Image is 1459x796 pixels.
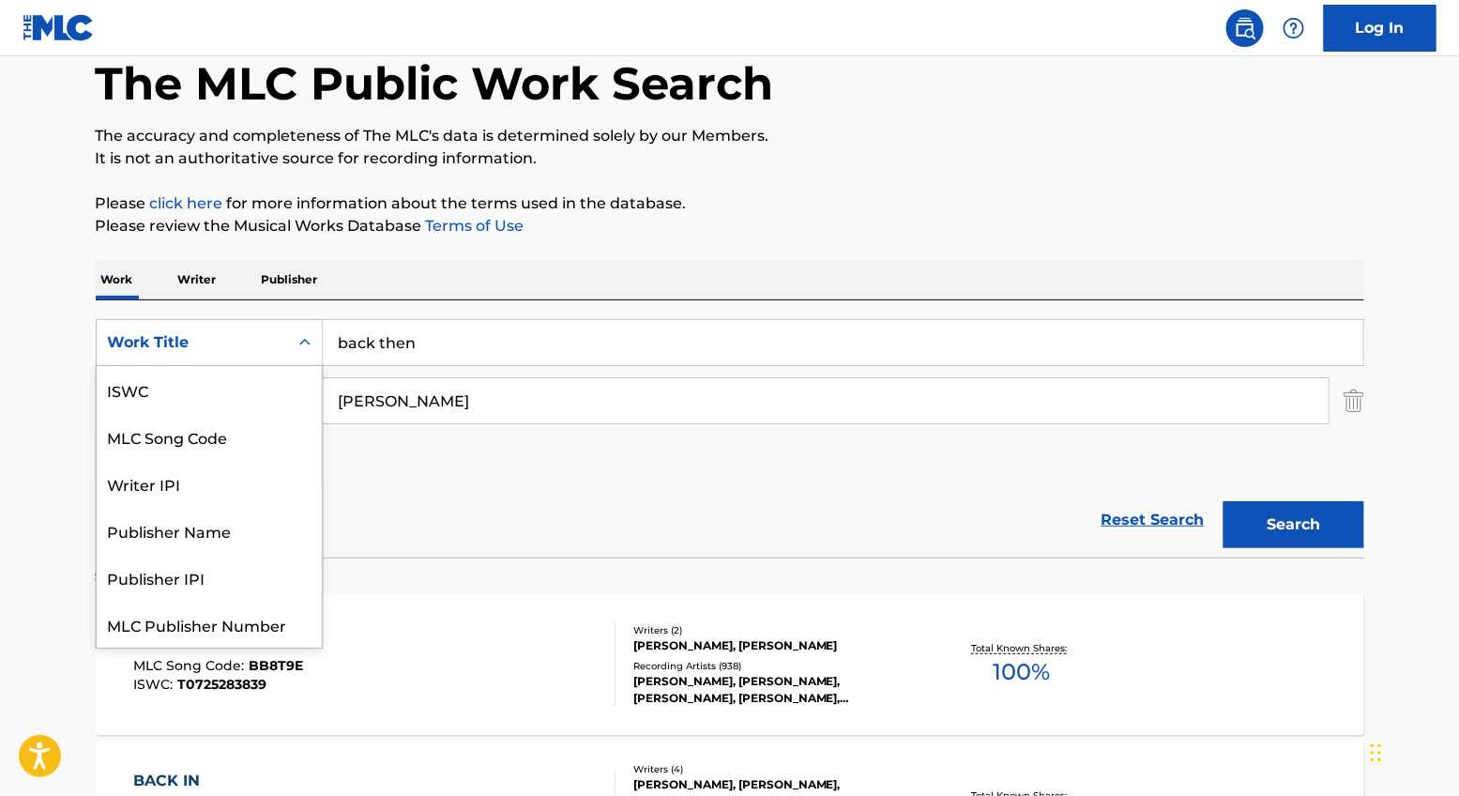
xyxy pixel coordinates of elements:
[633,637,917,654] div: [PERSON_NAME], [PERSON_NAME]
[96,260,139,299] p: Work
[96,594,1364,735] a: BACK THENMLC Song Code:BB8T9EISWC:T0725283839Writers (2)[PERSON_NAME], [PERSON_NAME]Recording Art...
[97,366,322,413] div: ISWC
[96,192,1364,215] p: Please for more information about the terms used in the database.
[108,331,277,354] div: Work Title
[97,601,322,648] div: MLC Publisher Number
[177,676,266,693] span: T0725283839
[23,14,95,41] img: MLC Logo
[97,413,322,460] div: MLC Song Code
[173,260,222,299] p: Writer
[96,215,1364,237] p: Please review the Musical Works Database
[994,655,1051,689] span: 100 %
[1226,9,1264,47] a: Public Search
[97,507,322,554] div: Publisher Name
[96,125,1364,147] p: The accuracy and completeness of The MLC's data is determined solely by our Members.
[1223,501,1364,548] button: Search
[96,319,1364,558] form: Search Form
[1344,377,1364,424] img: Delete Criterion
[1365,706,1459,796] iframe: Chat Widget
[133,676,177,693] span: ISWC :
[133,770,305,792] div: BACK IN
[133,657,249,674] span: MLC Song Code :
[96,55,774,112] h1: The MLC Public Work Search
[633,762,917,776] div: Writers ( 4 )
[97,554,322,601] div: Publisher IPI
[249,657,303,674] span: BB8T9E
[422,217,524,235] a: Terms of Use
[633,673,917,707] div: [PERSON_NAME], [PERSON_NAME], [PERSON_NAME], [PERSON_NAME], [PERSON_NAME]
[1234,17,1256,39] img: search
[150,194,223,212] a: click here
[97,460,322,507] div: Writer IPI
[972,641,1072,655] p: Total Known Shares:
[1324,5,1436,52] a: Log In
[256,260,324,299] p: Publisher
[96,147,1364,170] p: It is not an authoritative source for recording information.
[1283,17,1305,39] img: help
[1275,9,1313,47] div: Help
[1371,725,1382,781] div: Drag
[1092,499,1214,541] a: Reset Search
[633,623,917,637] div: Writers ( 2 )
[633,659,917,673] div: Recording Artists ( 938 )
